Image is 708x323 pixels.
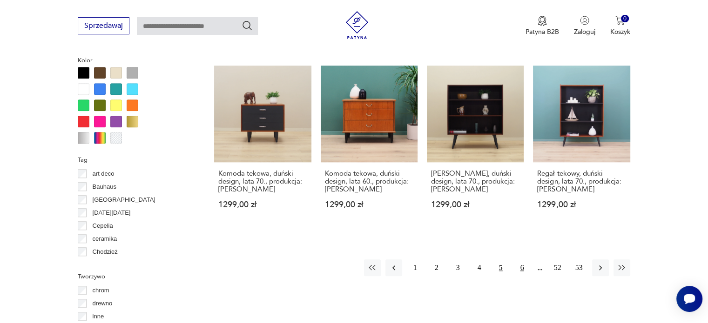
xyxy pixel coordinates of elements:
[615,16,625,25] img: Ikona koszyka
[526,27,559,36] p: Patyna B2B
[218,170,307,193] h3: Komoda tekowa, duński design, lata 70., produkcja: [PERSON_NAME]
[610,27,630,36] p: Koszyk
[93,195,155,205] p: [GEOGRAPHIC_DATA]
[526,16,559,36] button: Patyna B2B
[428,259,445,276] button: 2
[93,169,115,179] p: art deco
[78,155,192,165] p: Tag
[676,286,702,312] iframe: Smartsupp widget button
[537,201,626,209] p: 1299,00 zł
[93,247,118,257] p: Chodzież
[533,66,630,227] a: Regał tekowy, duński design, lata 70., produkcja: DaniaRegał tekowy, duński design, lata 70., pro...
[427,66,524,227] a: Regał mahoniowy, duński design, lata 70., produkcja: Dania[PERSON_NAME], duński design, lata 70.,...
[574,16,595,36] button: Zaloguj
[580,16,589,25] img: Ikonka użytkownika
[78,55,192,66] p: Kolor
[537,170,626,193] h3: Regał tekowy, duński design, lata 70., produkcja: [PERSON_NAME]
[574,27,595,36] p: Zaloguj
[93,260,116,270] p: Ćmielów
[431,201,519,209] p: 1299,00 zł
[407,259,424,276] button: 1
[343,11,371,39] img: Patyna - sklep z meblami i dekoracjami vintage
[93,234,117,244] p: ceramika
[218,201,307,209] p: 1299,00 zł
[78,17,129,34] button: Sprzedawaj
[93,285,109,296] p: chrom
[571,259,587,276] button: 53
[325,201,413,209] p: 1299,00 zł
[93,208,131,218] p: [DATE][DATE]
[526,16,559,36] a: Ikona medaluPatyna B2B
[538,16,547,26] img: Ikona medalu
[78,271,192,282] p: Tworzywo
[93,221,113,231] p: Cepelia
[621,15,629,23] div: 0
[471,259,488,276] button: 4
[325,170,413,193] h3: Komoda tekowa, duński design, lata 60., produkcja: [PERSON_NAME]
[549,259,566,276] button: 52
[610,16,630,36] button: 0Koszyk
[450,259,466,276] button: 3
[93,298,113,309] p: drewno
[321,66,418,227] a: Komoda tekowa, duński design, lata 60., produkcja: DaniaKomoda tekowa, duński design, lata 60., p...
[214,66,311,227] a: Komoda tekowa, duński design, lata 70., produkcja: DaniaKomoda tekowa, duński design, lata 70., p...
[492,259,509,276] button: 5
[93,311,104,322] p: inne
[431,170,519,193] h3: [PERSON_NAME], duński design, lata 70., produkcja: [PERSON_NAME]
[93,182,116,192] p: Bauhaus
[242,20,253,31] button: Szukaj
[514,259,531,276] button: 6
[78,23,129,30] a: Sprzedawaj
